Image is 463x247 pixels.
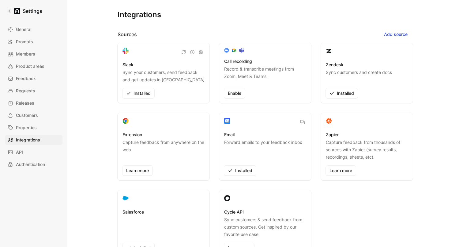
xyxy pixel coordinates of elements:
h3: Email [224,131,235,138]
span: API [16,149,23,156]
span: General [16,26,31,33]
a: Product areas [5,61,62,71]
a: Releases [5,98,62,108]
a: Authentication [5,160,62,169]
button: Enable [224,88,245,98]
a: Integrations [5,135,62,145]
a: Settings [5,5,45,17]
span: Customers [16,112,38,119]
button: Installed [326,88,358,98]
span: Installed [329,90,354,97]
h3: Zapier [326,131,339,138]
a: Customers [5,110,62,120]
span: Feedback [16,75,36,82]
h3: Call recording [224,58,252,65]
span: Product areas [16,63,44,70]
h3: Salesforce [122,208,144,216]
p: Capture feedback from anywhere on the web [122,139,205,161]
a: API [5,147,62,157]
p: Forward emails to your feedback inbox [224,139,302,161]
span: Releases [16,99,34,107]
h2: Sources [118,31,137,38]
button: Add source [379,29,413,39]
span: Properties [16,124,37,131]
span: Installed [126,90,151,97]
span: Add source [384,31,408,38]
h1: Settings [23,7,42,15]
p: Record & transcribe meetings from Zoom, Meet & Teams. [224,65,306,83]
span: Enable [228,90,241,97]
p: Sync your customers, send feedback and get updates in [GEOGRAPHIC_DATA] [122,69,205,83]
span: Members [16,50,35,58]
a: Properties [5,123,62,133]
h3: Cycle API [224,208,244,216]
a: Requests [5,86,62,96]
a: Prompts [5,37,62,47]
span: Prompts [16,38,33,45]
a: Learn more [122,166,152,176]
h1: Integrations [118,10,161,20]
h3: Extension [122,131,142,138]
a: General [5,25,62,34]
span: Requests [16,87,35,95]
p: Capture feedback from thousands of sources with Zapier (survey results, recordings, sheets, etc). [326,139,408,161]
button: Installed [122,88,154,98]
span: Integrations [16,136,40,144]
button: Installed [224,166,256,176]
p: Sync customers & send feedback from custom sources. Get inspired by our favorite use case [224,216,306,238]
a: Learn more [326,166,356,176]
h3: Slack [122,61,134,68]
span: Installed [228,167,252,174]
span: Authentication [16,161,45,168]
p: Sync customers and create docs [326,69,392,83]
a: Members [5,49,62,59]
a: Feedback [5,74,62,83]
h3: Zendesk [326,61,344,68]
